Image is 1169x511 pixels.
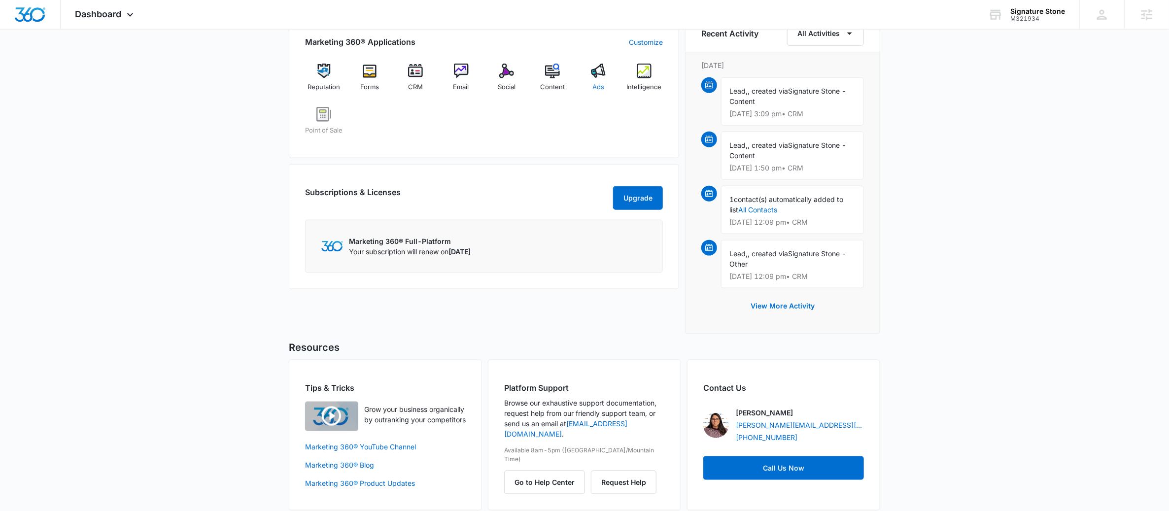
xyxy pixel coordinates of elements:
[308,82,340,92] span: Reputation
[613,186,663,210] button: Upgrade
[504,446,665,464] p: Available 8am-5pm ([GEOGRAPHIC_DATA]/Mountain Time)
[453,82,469,92] span: Email
[748,141,788,149] span: , created via
[289,340,880,355] h5: Resources
[703,382,864,394] h2: Contact Us
[75,9,122,19] span: Dashboard
[305,107,343,142] a: Point of Sale
[504,382,665,394] h2: Platform Support
[504,398,665,439] p: Browse our exhaustive support documentation, request help from our friendly support team, or send...
[748,249,788,258] span: , created via
[351,64,389,99] a: Forms
[729,110,856,117] p: [DATE] 3:09 pm • CRM
[305,402,358,431] img: Quick Overview Video
[305,36,415,48] h2: Marketing 360® Applications
[729,87,748,95] span: Lead,
[1010,7,1065,15] div: account name
[703,456,864,480] a: Call Us Now
[305,460,466,470] a: Marketing 360® Blog
[701,60,864,70] p: [DATE]
[397,64,435,99] a: CRM
[748,87,788,95] span: , created via
[504,478,591,486] a: Go to Help Center
[729,87,846,105] span: Signature Stone - Content
[1010,15,1065,22] div: account id
[305,64,343,99] a: Reputation
[625,64,663,99] a: Intelligence
[729,249,748,258] span: Lead,
[305,186,401,206] h2: Subscriptions & Licenses
[305,126,343,136] span: Point of Sale
[448,247,471,256] span: [DATE]
[787,21,864,46] button: All Activities
[498,82,516,92] span: Social
[364,404,466,425] p: Grow your business organically by outranking your competitors
[738,205,777,214] a: All Contacts
[729,165,856,171] p: [DATE] 1:50 pm • CRM
[729,141,748,149] span: Lead,
[736,408,793,418] p: [PERSON_NAME]
[736,432,797,443] a: [PHONE_NUMBER]
[442,64,480,99] a: Email
[349,236,471,246] p: Marketing 360® Full-Platform
[736,420,864,430] a: [PERSON_NAME][EMAIL_ADDRESS][PERSON_NAME][DOMAIN_NAME]
[360,82,379,92] span: Forms
[305,442,466,452] a: Marketing 360® YouTube Channel
[488,64,526,99] a: Social
[729,219,856,226] p: [DATE] 12:09 pm • CRM
[729,195,734,204] span: 1
[408,82,423,92] span: CRM
[729,249,846,268] span: Signature Stone - Other
[504,471,585,494] button: Go to Help Center
[321,241,343,251] img: Marketing 360 Logo
[349,246,471,257] p: Your subscription will renew on
[729,195,843,214] span: contact(s) automatically added to list
[701,28,758,39] h6: Recent Activity
[305,382,466,394] h2: Tips & Tricks
[591,471,656,494] button: Request Help
[591,478,656,486] a: Request Help
[703,412,729,438] img: Claudia Flores
[534,64,572,99] a: Content
[629,37,663,47] a: Customize
[741,294,825,318] button: View More Activity
[540,82,565,92] span: Content
[626,82,661,92] span: Intelligence
[729,141,846,160] span: Signature Stone - Content
[580,64,618,99] a: Ads
[592,82,604,92] span: Ads
[305,478,466,488] a: Marketing 360® Product Updates
[729,273,856,280] p: [DATE] 12:09 pm • CRM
